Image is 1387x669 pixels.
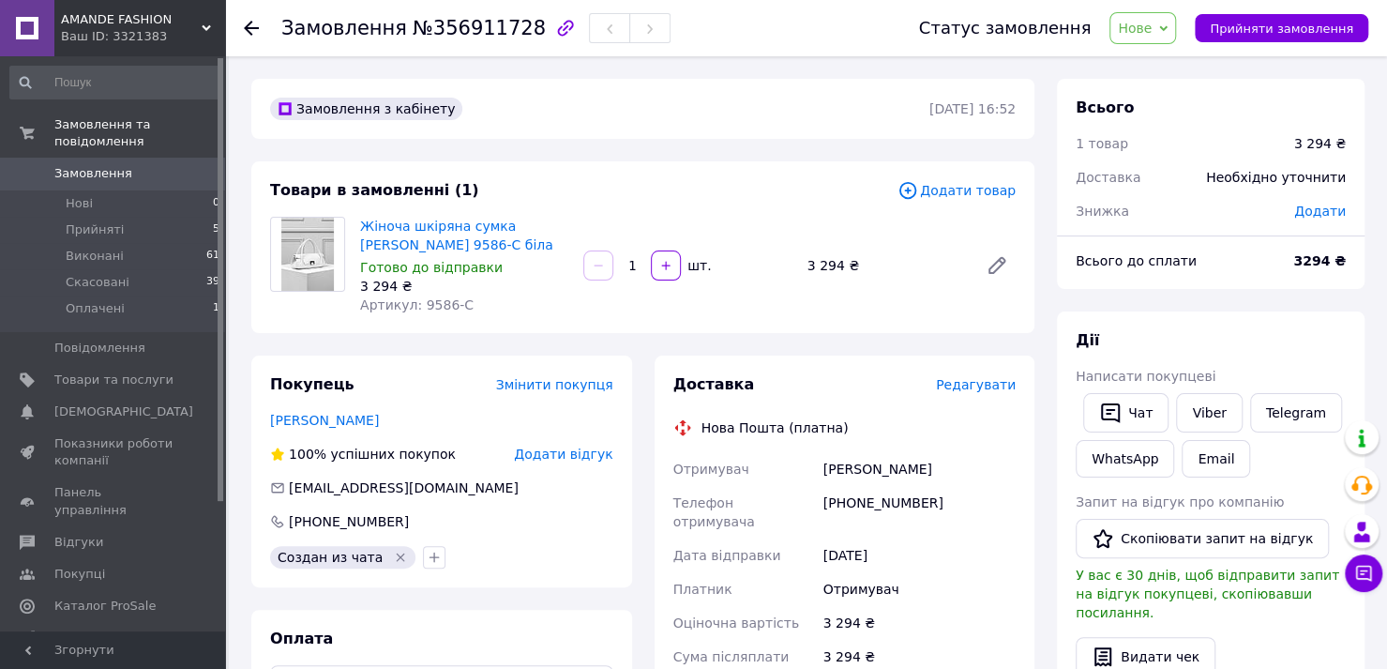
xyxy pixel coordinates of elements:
span: Замовлення та повідомлення [54,116,225,150]
span: 1 [213,300,219,317]
span: Платник [673,582,732,597]
a: Редагувати [978,247,1016,284]
div: 3 294 ₴ [800,252,971,279]
span: [DEMOGRAPHIC_DATA] [54,403,193,420]
span: Всього [1076,99,1134,116]
span: Знижка [1076,204,1129,219]
span: Прийняти замовлення [1210,22,1353,36]
time: [DATE] 16:52 [929,101,1016,116]
div: [PHONE_NUMBER] [820,486,1019,539]
span: Повідомлення [54,340,145,357]
div: [PERSON_NAME] [820,452,1019,486]
span: Каталог ProSale [54,598,156,615]
button: Чат [1083,393,1168,433]
span: Редагувати [936,377,1016,392]
span: Додати [1294,204,1346,219]
span: 1 товар [1076,136,1128,151]
span: Аналітика [54,630,119,646]
div: Повернутися назад [244,19,259,38]
span: 0 [213,195,219,212]
button: Скопіювати запит на відгук [1076,519,1329,558]
a: WhatsApp [1076,440,1174,478]
span: Додати товар [897,180,1016,201]
span: Готово до відправки [360,260,503,275]
span: AMANDE FASHION [61,11,202,28]
span: Нові [66,195,93,212]
b: 3294 ₴ [1293,253,1346,268]
span: Скасовані [66,274,129,291]
span: Создан из чата [278,550,383,565]
span: Додати відгук [514,447,612,462]
span: Запит на відгук про компанію [1076,494,1284,509]
span: Написати покупцеві [1076,369,1215,384]
span: Доставка [673,375,755,393]
div: Статус замовлення [919,19,1092,38]
span: Нове [1118,21,1152,36]
span: Оплата [270,630,333,647]
span: 5 [213,221,219,238]
span: Покупці [54,566,105,583]
div: [DATE] [820,539,1019,572]
input: Пошук [9,66,221,99]
div: 3 294 ₴ [1294,134,1346,153]
a: Telegram [1250,393,1342,433]
span: Оціночна вартість [673,616,799,631]
span: [EMAIL_ADDRESS][DOMAIN_NAME] [289,480,519,495]
a: Жіноча шкіряна сумка [PERSON_NAME] 9586-C біла [360,219,553,252]
div: успішних покупок [270,445,456,464]
span: Дата відправки [673,548,781,563]
div: Ваш ID: 3321383 [61,28,225,45]
div: Нова Пошта (платна) [697,418,853,437]
span: Товари в замовленні (1) [270,181,479,199]
span: Всього до сплати [1076,253,1197,268]
button: Email [1182,440,1250,478]
span: Показники роботи компанії [54,435,173,469]
span: Сума післяплати [673,649,790,664]
span: Дії [1076,331,1099,349]
span: Телефон отримувача [673,495,755,529]
svg: Видалити мітку [393,550,408,565]
span: Доставка [1076,170,1140,185]
span: 100% [289,447,326,462]
div: шт. [683,256,713,275]
span: У вас є 30 днів, щоб відправити запит на відгук покупцеві, скопіювавши посилання. [1076,568,1339,620]
a: [PERSON_NAME] [270,413,379,428]
div: Замовлення з кабінету [270,98,462,120]
div: [PHONE_NUMBER] [287,512,411,531]
span: №356911728 [413,17,546,39]
div: Отримувач [820,572,1019,606]
span: Отримувач [673,462,749,477]
span: Прийняті [66,221,124,238]
span: Відгуки [54,534,103,551]
a: Viber [1176,393,1242,433]
span: Оплачені [66,300,125,317]
div: 3 294 ₴ [360,277,568,296]
span: Виконані [66,248,124,265]
span: Замовлення [54,165,132,182]
span: Товари та послуги [54,372,173,388]
span: 61 [206,248,219,265]
span: Артикул: 9586-С [360,297,474,312]
button: Чат з покупцем [1345,555,1382,592]
button: Прийняти замовлення [1195,14,1368,42]
span: Замовлення [281,17,407,39]
span: Панель управління [54,484,173,518]
span: Покупець [270,375,354,393]
img: Жіноча шкіряна сумка Polina&Eiterou 9586-C біла [281,218,334,291]
div: 3 294 ₴ [820,606,1019,640]
span: 39 [206,274,219,291]
span: Змінити покупця [496,377,613,392]
div: Необхідно уточнити [1195,157,1357,198]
